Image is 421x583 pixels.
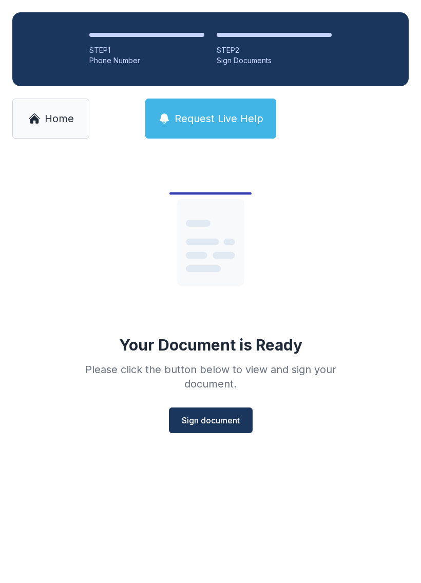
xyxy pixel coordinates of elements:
span: Home [45,111,74,126]
div: Please click the button below to view and sign your document. [63,362,358,391]
span: Sign document [182,414,240,426]
span: Request Live Help [175,111,263,126]
div: Your Document is Ready [119,336,302,354]
div: Sign Documents [217,55,332,66]
div: STEP 2 [217,45,332,55]
div: STEP 1 [89,45,204,55]
div: Phone Number [89,55,204,66]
